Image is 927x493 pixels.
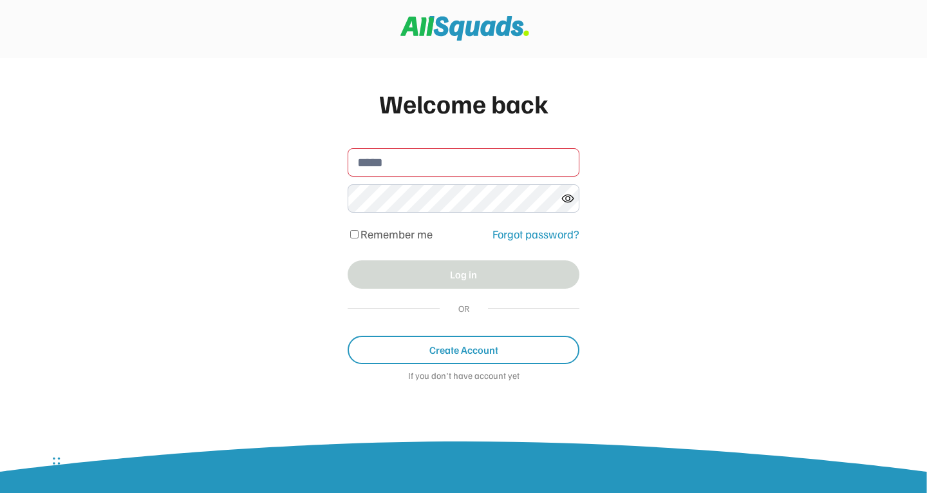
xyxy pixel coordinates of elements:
div: Forgot password? [492,226,579,243]
label: Remember me [360,227,433,241]
img: Squad%20Logo.svg [400,16,529,41]
div: If you don't have account yet [348,371,579,383]
div: OR [453,302,475,315]
button: Log in [348,260,579,289]
button: Create Account [348,336,579,364]
div: Welcome back [348,84,579,122]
